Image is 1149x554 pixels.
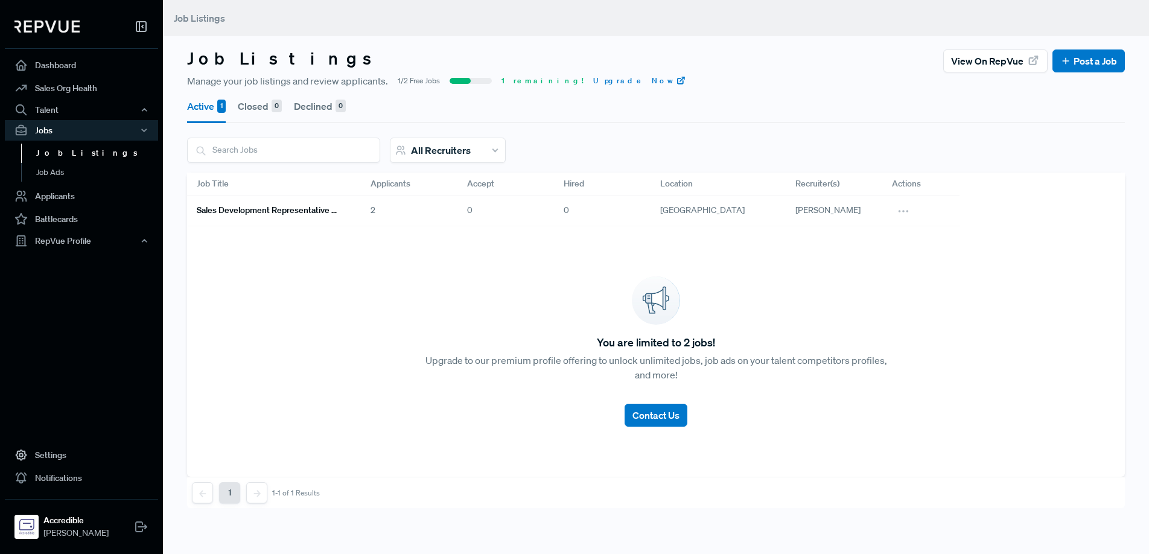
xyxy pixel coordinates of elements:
button: Talent [5,100,158,120]
span: Job Title [197,177,229,190]
button: Previous [192,482,213,503]
div: 0 [554,196,651,226]
button: Next [246,482,267,503]
img: Accredible [17,517,36,536]
span: Applicants [371,177,410,190]
a: Sales Org Health [5,77,158,100]
a: Job Listings [21,144,174,163]
span: 1 remaining! [501,75,584,86]
img: RepVue [14,21,80,33]
span: Location [660,177,693,190]
span: Contact Us [632,409,680,421]
div: 0 [336,100,346,113]
span: View on RepVue [951,54,1023,68]
span: Hired [564,177,584,190]
span: [PERSON_NAME] [43,527,109,540]
a: AccredibleAccredible[PERSON_NAME] [5,499,158,544]
strong: Accredible [43,514,109,527]
div: 0 [272,100,282,113]
button: Closed 0 [238,89,282,123]
span: Actions [892,177,921,190]
a: Job Ads [21,163,174,182]
span: [PERSON_NAME] [795,205,861,215]
button: View on RepVue [943,49,1048,72]
button: Active 1 [187,89,226,123]
button: 1 [219,482,240,503]
p: Upgrade to our premium profile offering to unlock unlimited jobs, job ads on your talent competit... [422,353,891,382]
input: Search Jobs [188,138,380,162]
a: Battlecards [5,208,158,231]
div: 0 [457,196,554,226]
span: Recruiter(s) [795,177,839,190]
div: 2 [361,196,457,226]
h3: Job Listings [187,48,383,69]
button: Jobs [5,120,158,141]
nav: pagination [192,482,320,503]
button: Declined 0 [294,89,346,123]
span: [GEOGRAPHIC_DATA] [660,204,745,217]
a: Sales Development Representative Remote - US Based - EST Preferred [197,200,342,221]
a: Settings [5,444,158,466]
button: RepVue Profile [5,231,158,251]
button: Contact Us [625,404,687,427]
a: Notifications [5,466,158,489]
a: Post a Job [1060,54,1117,68]
span: Accept [467,177,494,190]
a: Dashboard [5,54,158,77]
div: 1 [217,100,226,113]
a: Applicants [5,185,158,208]
h6: Sales Development Representative Remote - US Based - EST Preferred [197,205,342,215]
div: 1-1 of 1 Results [272,489,320,497]
button: Post a Job [1052,49,1125,72]
span: Job Listings [174,12,225,24]
span: You are limited to 2 jobs! [597,334,715,351]
img: announcement [632,276,680,325]
span: Manage your job listings and review applicants. [187,74,388,88]
span: 1/2 Free Jobs [398,75,440,86]
a: Contact Us [625,394,687,427]
a: Upgrade Now [593,75,686,86]
span: All Recruiters [411,144,471,156]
